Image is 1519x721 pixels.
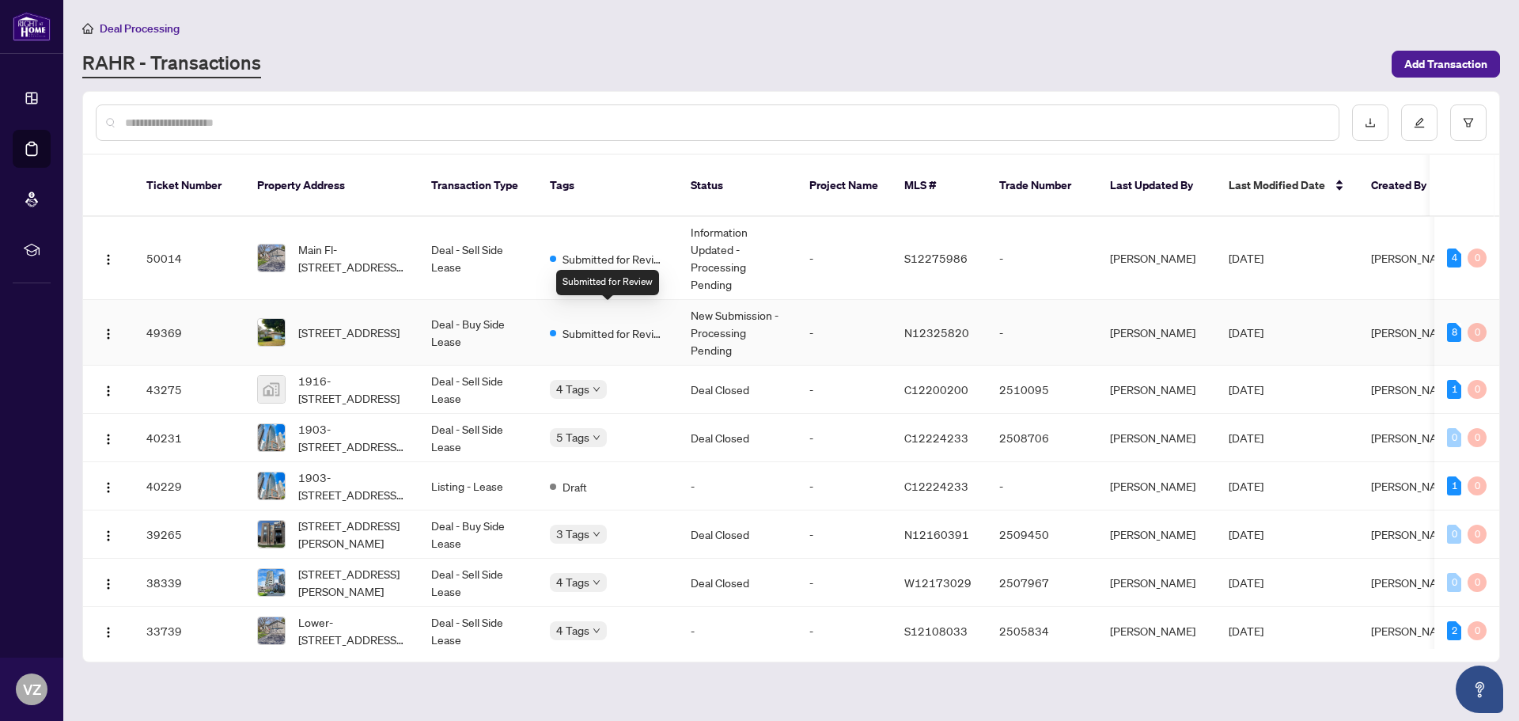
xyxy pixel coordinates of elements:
div: 4 [1447,249,1461,268]
th: MLS # [892,155,987,217]
span: [PERSON_NAME] [1371,325,1456,340]
img: thumbnail-img [258,617,285,644]
td: Deal - Buy Side Lease [419,510,537,559]
td: - [797,414,892,462]
span: Lower-[STREET_ADDRESS][PERSON_NAME] [298,613,406,648]
span: 4 Tags [556,380,589,398]
span: S12275986 [904,251,968,265]
img: Logo [102,578,115,590]
span: [PERSON_NAME] [1371,251,1456,265]
th: Created By [1358,155,1453,217]
span: [PERSON_NAME] [1371,382,1456,397]
td: 39265 [134,510,244,559]
div: 0 [1447,525,1461,544]
td: Deal - Sell Side Lease [419,559,537,607]
td: - [678,607,797,655]
span: [STREET_ADDRESS] [298,324,400,341]
div: 0 [1468,621,1487,640]
span: [PERSON_NAME] [1371,575,1456,590]
img: Logo [102,529,115,542]
img: Logo [102,626,115,639]
th: Property Address [244,155,419,217]
td: Deal Closed [678,414,797,462]
span: Submitted for Review [563,250,665,268]
td: 49369 [134,300,244,366]
div: 0 [1447,428,1461,447]
td: Deal - Sell Side Lease [419,366,537,414]
div: 0 [1468,380,1487,399]
td: New Submission - Processing Pending [678,300,797,366]
td: 2510095 [987,366,1097,414]
img: thumbnail-img [258,569,285,596]
img: thumbnail-img [258,472,285,499]
span: Deal Processing [100,21,180,36]
td: 40229 [134,462,244,510]
span: C12224233 [904,431,968,445]
span: 1916-[STREET_ADDRESS] [298,372,406,407]
td: [PERSON_NAME] [1097,217,1216,300]
img: Logo [102,433,115,446]
span: [DATE] [1229,624,1263,638]
span: Last Modified Date [1229,176,1325,194]
td: [PERSON_NAME] [1097,559,1216,607]
th: Transaction Type [419,155,537,217]
td: 2507967 [987,559,1097,607]
td: - [797,462,892,510]
span: Main Fl-[STREET_ADDRESS][PERSON_NAME] [298,241,406,275]
span: down [593,579,600,586]
td: - [797,559,892,607]
img: Logo [102,253,115,266]
div: 1 [1447,380,1461,399]
td: [PERSON_NAME] [1097,366,1216,414]
div: 0 [1468,525,1487,544]
td: Deal - Sell Side Lease [419,217,537,300]
span: down [593,627,600,635]
img: thumbnail-img [258,245,285,271]
td: - [797,366,892,414]
td: Deal - Buy Side Lease [419,300,537,366]
td: - [797,510,892,559]
td: 50014 [134,217,244,300]
button: Logo [96,473,121,499]
div: 2 [1447,621,1461,640]
td: 43275 [134,366,244,414]
button: Logo [96,570,121,595]
span: [PERSON_NAME] [1371,624,1456,638]
img: Logo [102,385,115,397]
td: Deal Closed [678,510,797,559]
button: Logo [96,377,121,402]
button: Logo [96,618,121,643]
td: 2508706 [987,414,1097,462]
span: [DATE] [1229,251,1263,265]
span: [PERSON_NAME] [1371,431,1456,445]
button: edit [1401,104,1438,141]
div: 0 [1468,323,1487,342]
td: Listing - Lease [419,462,537,510]
span: 3 Tags [556,525,589,543]
td: 33739 [134,607,244,655]
span: [STREET_ADDRESS][PERSON_NAME] [298,565,406,600]
button: Logo [96,245,121,271]
span: 5 Tags [556,428,589,446]
span: S12108033 [904,624,968,638]
span: N12160391 [904,527,969,541]
span: [DATE] [1229,479,1263,493]
div: Submitted for Review [556,270,659,295]
span: Draft [563,478,587,495]
span: VZ [23,678,41,700]
span: C12224233 [904,479,968,493]
td: - [797,607,892,655]
span: Submitted for Review [563,324,665,342]
td: 40231 [134,414,244,462]
a: RAHR - Transactions [82,50,261,78]
td: - [987,300,1097,366]
span: edit [1414,117,1425,128]
span: [DATE] [1229,382,1263,397]
span: 1903-[STREET_ADDRESS][PERSON_NAME] [298,469,406,503]
div: 1 [1447,476,1461,495]
td: Deal - Sell Side Lease [419,607,537,655]
span: N12325820 [904,325,969,340]
th: Ticket Number [134,155,244,217]
span: [PERSON_NAME] [1371,527,1456,541]
td: - [797,300,892,366]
